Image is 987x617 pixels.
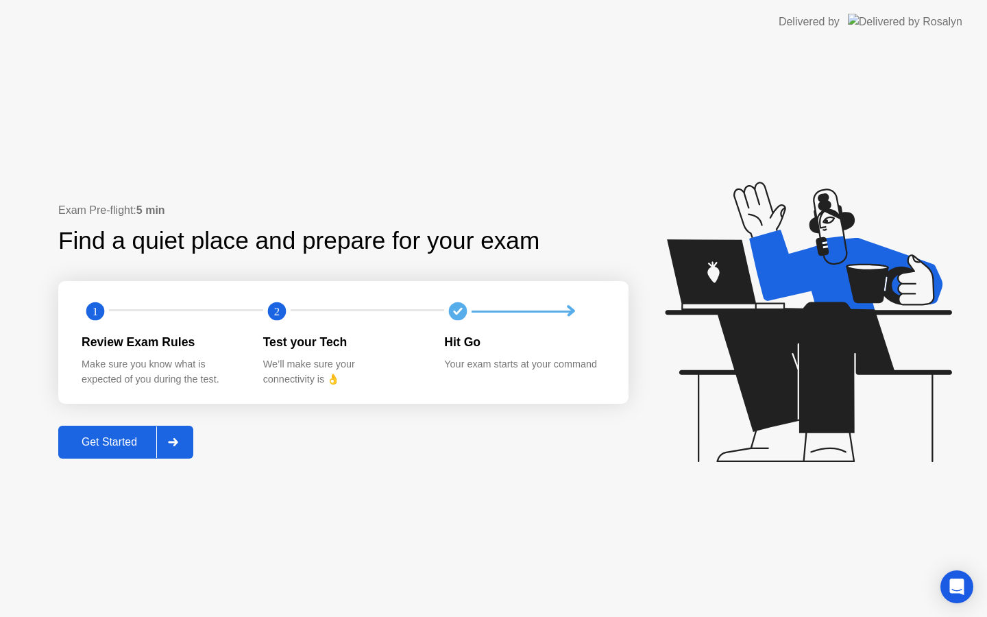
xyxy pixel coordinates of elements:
[848,14,962,29] img: Delivered by Rosalyn
[82,357,241,387] div: Make sure you know what is expected of you during the test.
[136,204,165,216] b: 5 min
[58,202,629,219] div: Exam Pre-flight:
[82,333,241,351] div: Review Exam Rules
[58,426,193,459] button: Get Started
[263,333,423,351] div: Test your Tech
[274,305,280,318] text: 2
[93,305,98,318] text: 1
[62,436,156,448] div: Get Started
[58,223,541,259] div: Find a quiet place and prepare for your exam
[263,357,423,387] div: We’ll make sure your connectivity is 👌
[444,333,604,351] div: Hit Go
[444,357,604,372] div: Your exam starts at your command
[779,14,840,30] div: Delivered by
[940,570,973,603] div: Open Intercom Messenger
